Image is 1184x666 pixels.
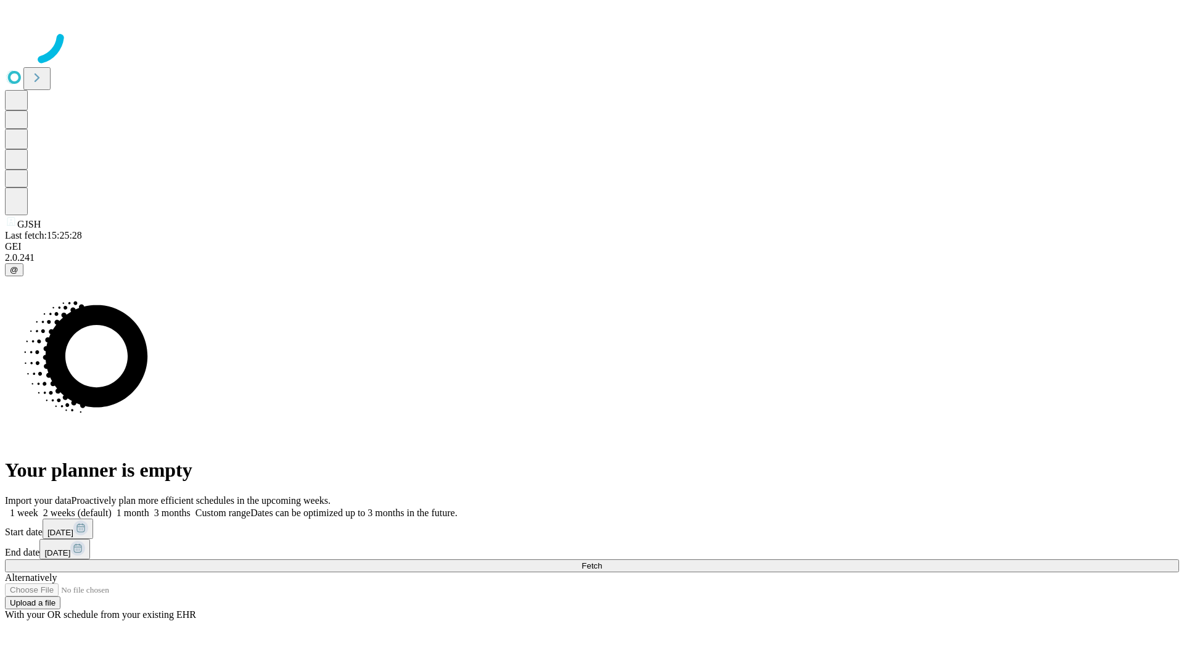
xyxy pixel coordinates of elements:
[5,230,82,240] span: Last fetch: 15:25:28
[5,495,72,506] span: Import your data
[5,263,23,276] button: @
[195,508,250,518] span: Custom range
[5,559,1179,572] button: Fetch
[44,548,70,557] span: [DATE]
[117,508,149,518] span: 1 month
[43,508,112,518] span: 2 weeks (default)
[17,219,41,229] span: GJSH
[10,265,18,274] span: @
[5,572,57,583] span: Alternatively
[43,519,93,539] button: [DATE]
[5,252,1179,263] div: 2.0.241
[39,539,90,559] button: [DATE]
[250,508,457,518] span: Dates can be optimized up to 3 months in the future.
[5,241,1179,252] div: GEI
[154,508,191,518] span: 3 months
[10,508,38,518] span: 1 week
[5,539,1179,559] div: End date
[72,495,331,506] span: Proactively plan more efficient schedules in the upcoming weeks.
[47,528,73,537] span: [DATE]
[5,596,60,609] button: Upload a file
[582,561,602,570] span: Fetch
[5,609,196,620] span: With your OR schedule from your existing EHR
[5,519,1179,539] div: Start date
[5,459,1179,482] h1: Your planner is empty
